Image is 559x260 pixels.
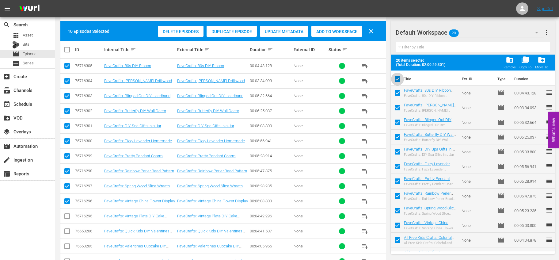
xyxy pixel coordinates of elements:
[311,29,362,34] span: Add to Workspace
[459,218,495,233] td: None
[459,115,495,130] td: None
[12,41,20,48] div: Bits
[404,206,456,215] a: FaveCrafts: Spring Wood Slice Wreath
[459,233,495,247] td: None
[358,89,372,103] button: playlist_add
[329,46,356,53] div: Status
[404,147,455,156] a: FaveCrafts: DIY Spa Gifts in a Jar
[546,177,553,185] span: reorder
[294,214,327,218] div: None
[177,199,248,203] a: FaveCrafts: Vintage China Flower Display
[294,124,327,128] div: None
[404,212,457,216] div: FaveCrafts: Spring Wood Slice Wreath
[502,54,518,71] button: Remove
[404,117,454,127] a: FaveCrafts: Blinged Out DIY Headband
[75,78,102,83] div: 75716304
[502,54,518,71] span: Remove Item From Workspace
[535,65,548,69] div: Move To
[497,89,505,97] span: Episode
[104,184,170,188] a: FaveCrafts: Spring Wood Slice Wreath
[75,124,102,128] div: 75716301
[3,128,10,136] span: Overlays
[3,21,10,29] span: Search
[358,104,372,118] button: playlist_add
[177,124,234,128] a: FaveCrafts: DIY Spa Gifts in a Jar
[294,47,327,52] div: External ID
[546,236,553,243] span: reorder
[533,54,550,71] button: Move To
[177,139,247,148] a: FaveCrafts: Fizzy Lavender Homemade Bath Soak Recipe
[294,169,327,173] div: None
[361,197,369,205] span: playlist_add
[104,244,169,253] a: FaveCrafts: Valentines Cupcake DIY Garland
[361,167,369,175] span: playlist_add
[404,167,457,171] div: FaveCrafts: Fizzy Lavender Homemade Bath Soak Recipe
[260,26,308,37] button: Update Metadata
[358,209,372,224] button: playlist_add
[177,154,238,163] a: FaveCrafts: Pretty Pendant Charm Necklace Wine Cork Craft
[396,63,448,67] span: (Total Duration: 02:00:29.301)
[512,218,546,233] td: 00:05:03.800
[250,214,292,218] div: 00:04:42.296
[250,46,292,53] div: Duration
[459,130,495,144] td: None
[361,152,369,160] span: playlist_add
[518,54,533,71] button: Copy To
[497,207,505,214] span: Episode
[497,148,505,155] span: Episode
[404,235,454,244] a: All Free Kids Crafts: Colorful and Easy Beaded Necklace
[459,174,495,189] td: None
[294,199,327,203] div: None
[158,26,203,37] button: Delete Episodes
[177,244,241,253] a: FaveCrafts: Valentines Cupcake DIY Garland
[497,251,505,258] span: Episode
[361,243,369,250] span: playlist_add
[294,109,327,113] div: None
[358,239,372,254] button: playlist_add
[358,119,372,133] button: playlist_add
[537,6,553,11] a: Sign Out
[404,71,458,88] th: Title
[546,133,553,140] span: reorder
[512,174,546,189] td: 00:05:28.914
[404,123,457,127] div: FaveCrafts: Blinged Out DIY Headband
[104,139,174,148] a: FaveCrafts: Fizzy Lavender Homemade Bath Soak Recipe
[404,153,457,157] div: FaveCrafts: DIY Spa Gifts in a Jar
[543,29,550,36] span: more_vert
[3,156,10,164] span: Ingestion
[459,159,495,174] td: None
[294,94,327,98] div: None
[459,144,495,159] td: None
[396,58,448,63] span: 20 items selected
[3,170,10,178] span: Reports
[459,86,495,100] td: None
[512,86,546,100] td: 00:04:43.128
[358,134,372,148] button: playlist_add
[104,94,170,98] a: FaveCrafts: Blinged Out DIY Headband
[404,88,453,97] a: FaveCrafts: 80s DIY Ribbon [PERSON_NAME]
[511,71,547,88] th: Duration
[459,189,495,203] td: None
[404,197,457,201] div: FaveCrafts: Rainbow Perler Bead Pattern
[75,229,102,233] div: 75650206
[546,192,553,199] span: reorder
[512,100,546,115] td: 00:03:34.093
[177,63,226,73] a: FaveCrafts: 80s DIY Ribbon [PERSON_NAME]
[104,78,174,88] a: FaveCrafts: [PERSON_NAME] Driftwood DIY Wreath
[294,78,327,83] div: None
[358,74,372,88] button: playlist_add
[459,100,495,115] td: None
[75,244,102,248] div: 75650205
[250,139,292,143] div: 00:05:56.941
[294,184,327,188] div: None
[294,229,327,233] div: None
[546,148,553,155] span: reorder
[497,236,505,244] span: Episode
[404,132,456,141] a: FaveCrafts: Butterfly DIY Wall Decor
[250,184,292,188] div: 00:05:23.235
[104,214,167,223] a: FaveCrafts: Vintage Plate DIY Cake Stand
[3,114,10,122] span: VOD
[250,229,292,233] div: 00:04:41.507
[104,46,175,53] div: Internal Title
[361,107,369,115] span: playlist_add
